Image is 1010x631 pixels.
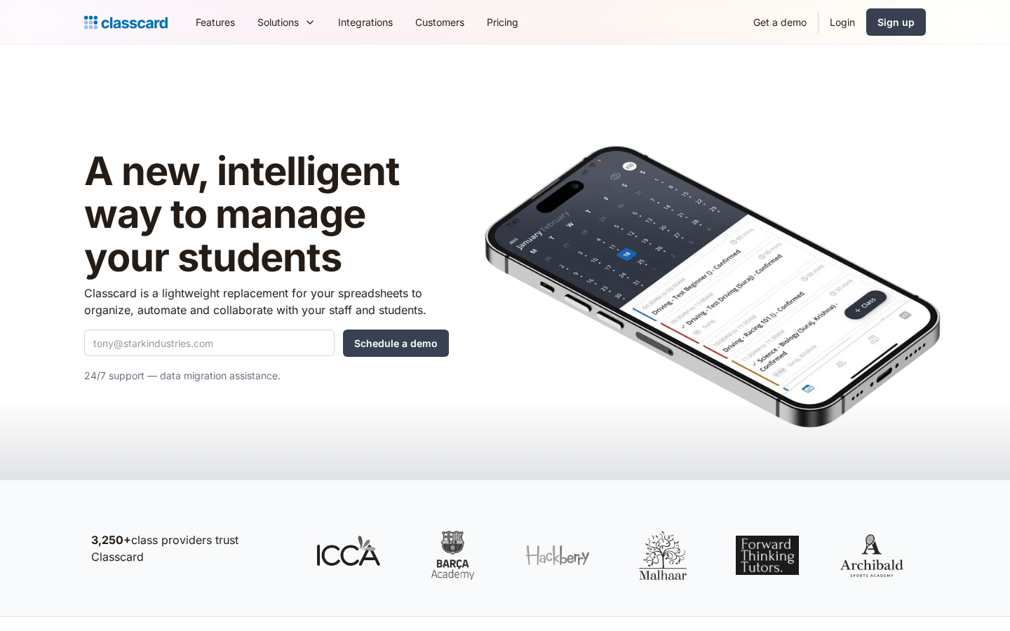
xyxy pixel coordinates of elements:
[184,6,246,38] a: Features
[742,6,818,38] a: Get a demo
[84,330,449,357] form: Quick Demo Form
[84,330,335,356] input: tony@starkindustries.com
[877,15,915,29] div: Sign up
[84,367,449,384] p: 24/7 support — data migration assistance.
[257,15,299,29] div: Solutions
[84,285,449,318] p: Classcard is a lightweight replacement for your spreadsheets to organize, automate and collaborat...
[819,6,866,38] a: Login
[84,150,449,280] h1: A new, intelligent way to manage your students
[866,8,926,36] a: Sign up
[246,6,327,38] div: Solutions
[84,13,168,32] a: Logo
[343,330,449,357] input: Schedule a demo
[327,6,404,38] a: Integrations
[91,531,288,565] p: class providers trust Classcard
[476,6,530,38] a: Pricing
[91,533,131,547] strong: 3,250+
[404,6,476,38] a: Customers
